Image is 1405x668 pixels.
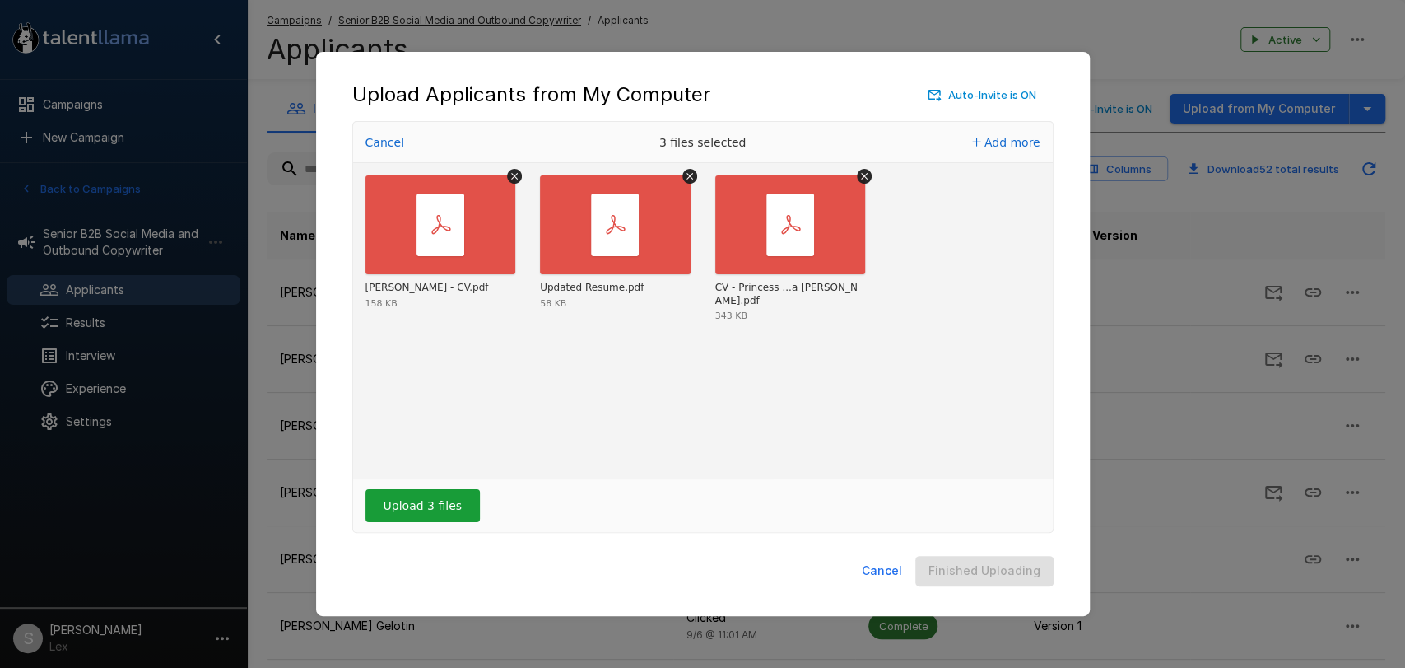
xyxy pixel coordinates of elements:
[682,169,697,184] button: Remove file
[352,121,1054,533] div: Uppy Dashboard
[857,169,872,184] button: Remove file
[855,556,909,586] button: Cancel
[965,131,1047,154] button: Add more files
[365,282,489,295] div: Florian Garcia - CV.pdf
[507,169,522,184] button: Remove file
[361,131,409,154] button: Cancel
[540,299,566,308] div: 58 KB
[365,299,398,308] div: 158 KB
[984,136,1040,149] span: Add more
[540,282,644,295] div: Updated Resume.pdf
[715,282,862,307] div: CV - Princess Erika Briones.pdf
[352,82,1054,108] div: Upload Applicants from My Computer
[579,122,826,163] div: 3 files selected
[365,489,480,522] button: Upload 3 files
[924,82,1040,108] button: Auto-Invite is ON
[715,311,747,320] div: 343 KB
